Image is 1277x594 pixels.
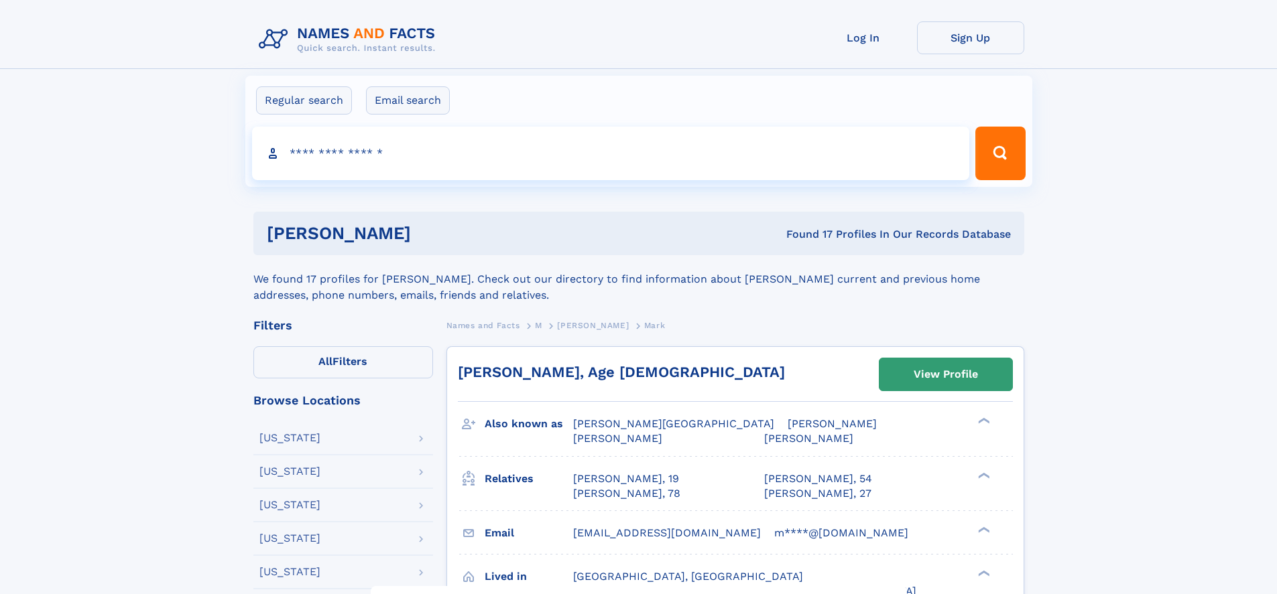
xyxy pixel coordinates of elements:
[318,355,332,368] span: All
[253,394,433,406] div: Browse Locations
[259,433,320,443] div: [US_STATE]
[259,500,320,510] div: [US_STATE]
[366,86,450,115] label: Email search
[975,569,991,577] div: ❯
[485,565,573,588] h3: Lived in
[975,417,991,425] div: ❯
[535,321,542,330] span: M
[573,526,761,539] span: [EMAIL_ADDRESS][DOMAIN_NAME]
[810,21,917,54] a: Log In
[253,255,1024,303] div: We found 17 profiles for [PERSON_NAME]. Check out our directory to find information about [PERSON...
[917,21,1024,54] a: Sign Up
[253,21,446,58] img: Logo Names and Facts
[975,525,991,534] div: ❯
[485,467,573,490] h3: Relatives
[764,432,853,445] span: [PERSON_NAME]
[879,358,1012,390] a: View Profile
[975,127,1025,180] button: Search Button
[253,346,433,378] label: Filters
[259,567,320,577] div: [US_STATE]
[573,432,662,445] span: [PERSON_NAME]
[259,466,320,477] div: [US_STATE]
[458,364,785,380] a: [PERSON_NAME], Age [DEMOGRAPHIC_DATA]
[764,486,871,501] a: [PERSON_NAME], 27
[788,417,877,430] span: [PERSON_NAME]
[914,359,978,390] div: View Profile
[573,417,774,430] span: [PERSON_NAME][GEOGRAPHIC_DATA]
[252,127,970,180] input: search input
[599,227,1011,242] div: Found 17 Profiles In Our Records Database
[557,317,629,333] a: [PERSON_NAME]
[446,317,520,333] a: Names and Facts
[573,570,803,583] span: [GEOGRAPHIC_DATA], [GEOGRAPHIC_DATA]
[975,471,991,479] div: ❯
[573,471,679,486] a: [PERSON_NAME], 19
[764,471,872,486] a: [PERSON_NAME], 54
[485,413,573,435] h3: Also known as
[644,321,665,330] span: Mark
[573,486,680,501] a: [PERSON_NAME], 78
[267,225,599,242] h1: [PERSON_NAME]
[259,533,320,544] div: [US_STATE]
[557,321,629,330] span: [PERSON_NAME]
[485,522,573,544] h3: Email
[253,319,433,331] div: Filters
[535,317,542,333] a: M
[256,86,352,115] label: Regular search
